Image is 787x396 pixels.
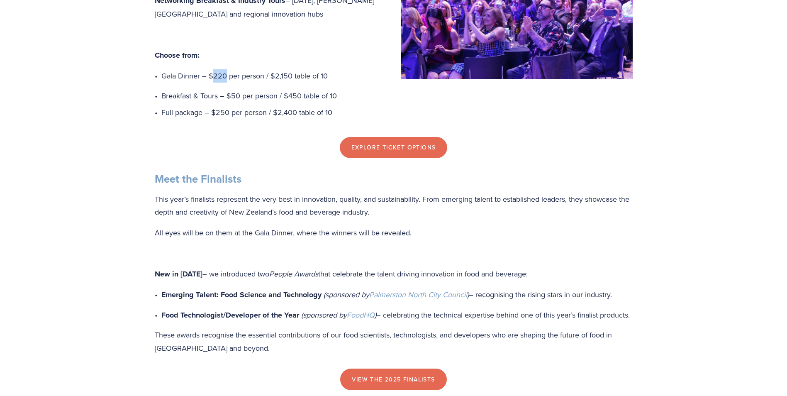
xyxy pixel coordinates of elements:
[340,369,446,390] a: view the 2025 finalists
[467,289,469,300] em: )
[155,269,202,279] strong: New in [DATE]
[155,226,633,240] p: All eyes will be on them at the Gala Dinner, where the winners will be revealed.
[161,69,633,83] p: Gala Dinner – $220 per person / $2,150 table of 10
[155,50,200,61] strong: Choose from:
[155,193,633,219] p: This year’s finalists represent the very best in innovation, quality, and sustainability. From em...
[269,269,318,279] em: People Awards
[161,288,633,302] p: – recognising the rising stars in our industry.
[161,308,633,322] p: – celebrating the technical expertise behind one of this year’s finalist products.
[161,310,299,320] strong: Food Technologist/Developer of the Year
[369,289,467,300] a: Palmerston North City Council
[347,310,375,320] a: FoodHQ
[155,267,633,281] p: – we introduced two that celebrate the talent driving innovation in food and beverage:
[155,171,241,187] strong: Meet the Finalists
[324,289,369,300] em: (sponsored by
[161,89,633,103] p: Breakfast & Tours – $50 per person / $450 table of 10
[301,310,347,320] em: (sponsored by
[161,106,633,119] p: Full package – $250 per person / $2,400 table of 10
[375,310,376,320] em: )
[155,328,633,354] p: These awards recognise the essential contributions of our food scientists, technologists, and dev...
[161,289,322,300] strong: Emerging Talent: Food Science and Technology
[340,137,448,159] a: Explore Ticket Options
